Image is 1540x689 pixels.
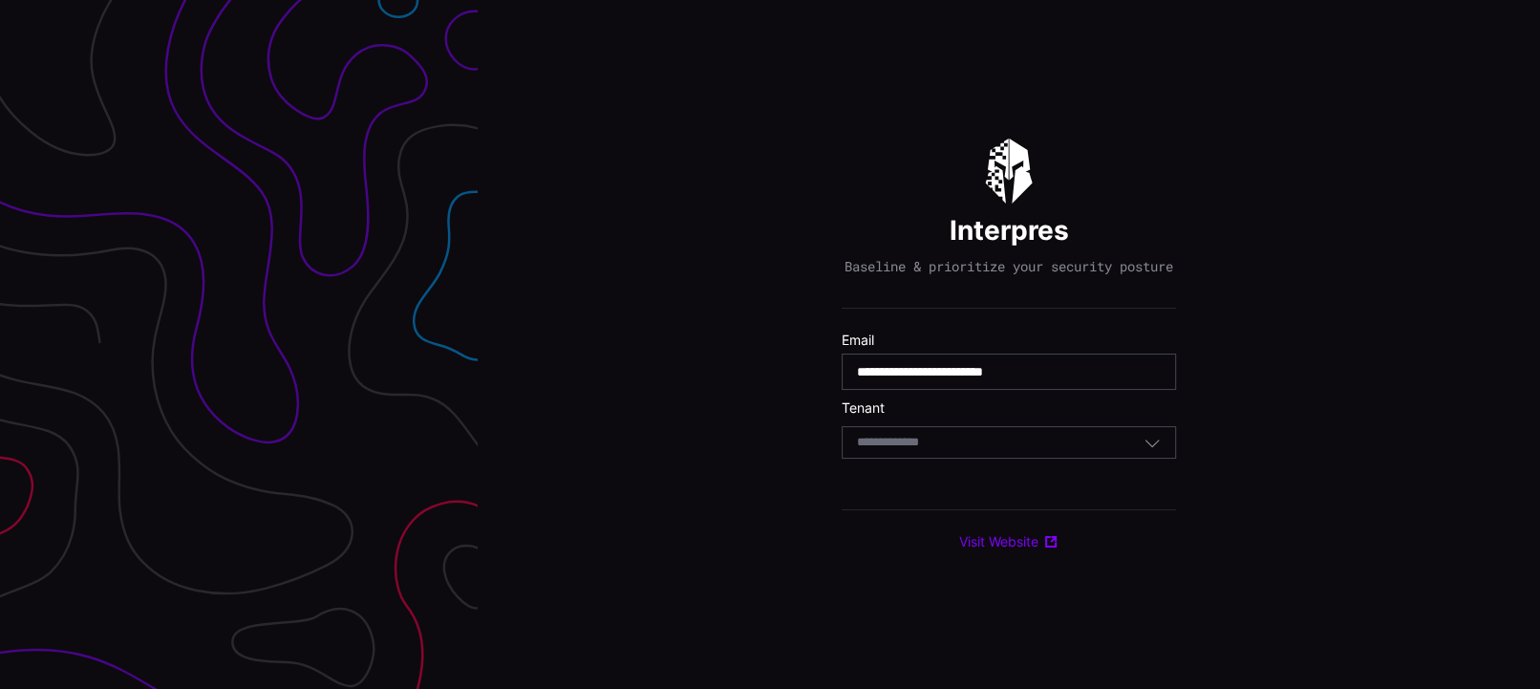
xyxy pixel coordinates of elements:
p: Baseline & prioritize your security posture [845,258,1173,275]
a: Visit Website [959,533,1059,550]
h1: Interpres [950,213,1069,248]
button: Toggle options menu [1144,434,1161,451]
label: Email [842,332,1176,349]
label: Tenant [842,399,1176,417]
